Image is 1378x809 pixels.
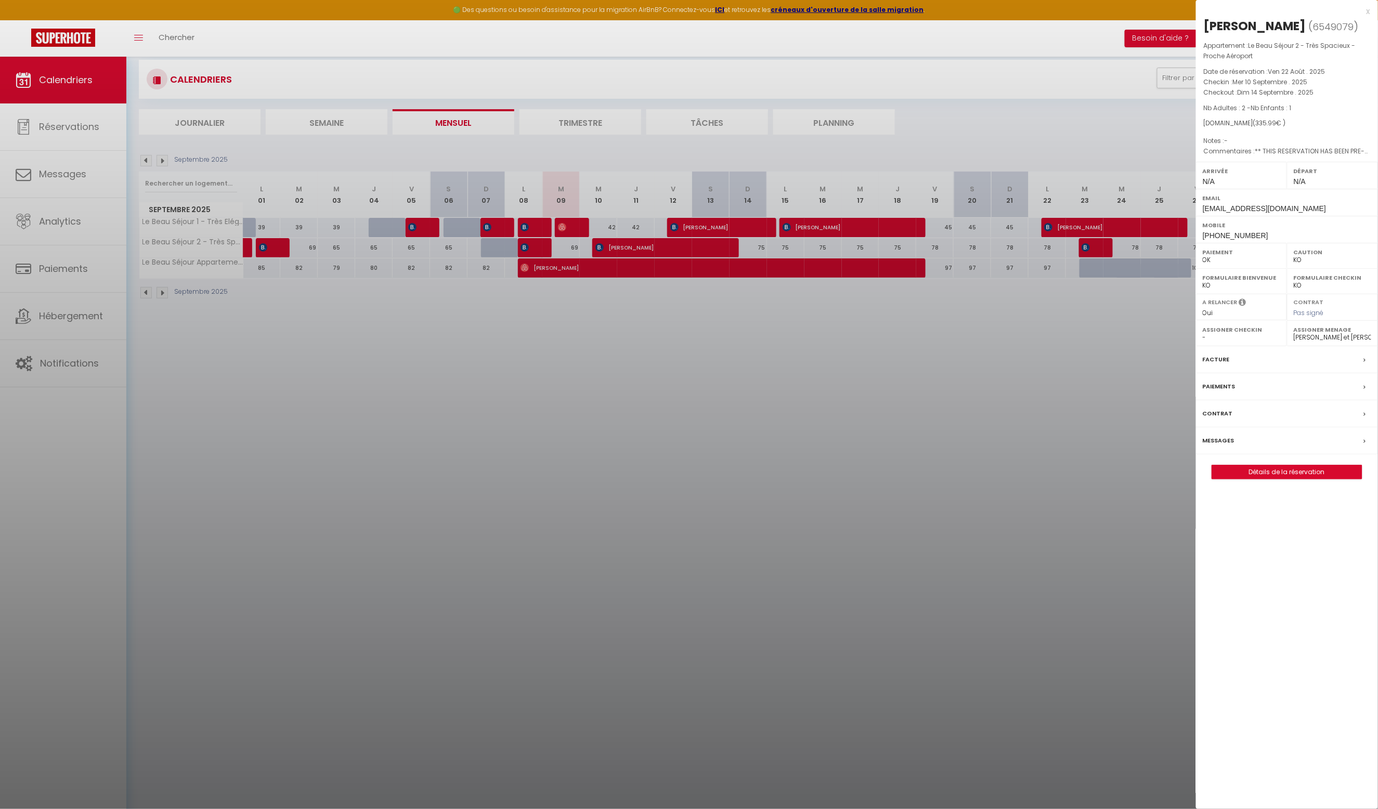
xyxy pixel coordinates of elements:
[1203,408,1233,419] label: Contrat
[1203,324,1280,335] label: Assigner Checkin
[1203,247,1280,257] label: Paiement
[1212,465,1362,479] a: Détails de la réservation
[1203,231,1268,240] span: [PHONE_NUMBER]
[1239,298,1246,309] i: Sélectionner OUI si vous souhaiter envoyer les séquences de messages post-checkout
[1204,41,1370,61] p: Appartement :
[1204,146,1370,156] p: Commentaires :
[1203,177,1215,186] span: N/A
[1309,19,1359,34] span: ( )
[1203,435,1234,446] label: Messages
[1204,41,1356,60] span: Le Beau Séjour 2 - Très Spacieux - Proche Aéroport
[1294,298,1324,305] label: Contrat
[1204,103,1292,112] span: Nb Adultes : 2 -
[1204,119,1370,128] div: [DOMAIN_NAME]
[1203,298,1238,307] label: A relancer
[1203,272,1280,283] label: Formulaire Bienvenue
[1204,87,1370,98] p: Checkout :
[8,4,40,35] button: Ouvrir le widget de chat LiveChat
[1253,119,1286,127] span: ( € )
[1204,67,1370,77] p: Date de réservation :
[1225,136,1228,145] span: -
[1294,308,1324,317] span: Pas signé
[1203,193,1371,203] label: Email
[1268,67,1325,76] span: Ven 22 Août . 2025
[1203,381,1236,392] label: Paiements
[1203,354,1230,365] label: Facture
[1238,88,1314,97] span: Dim 14 Septembre . 2025
[1212,465,1362,479] button: Détails de la réservation
[1294,324,1371,335] label: Assigner Menage
[1294,166,1371,176] label: Départ
[1294,272,1371,283] label: Formulaire Checkin
[1204,77,1370,87] p: Checkin :
[1251,103,1292,112] span: Nb Enfants : 1
[1203,204,1326,213] span: [EMAIL_ADDRESS][DOMAIN_NAME]
[1294,177,1306,186] span: N/A
[1294,247,1371,257] label: Caution
[1203,166,1280,176] label: Arrivée
[1313,20,1354,33] span: 6549079
[1256,119,1277,127] span: 335.99
[1196,5,1370,18] div: x
[1203,220,1371,230] label: Mobile
[1204,136,1370,146] p: Notes :
[1204,18,1306,34] div: [PERSON_NAME]
[1233,77,1308,86] span: Mer 10 Septembre . 2025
